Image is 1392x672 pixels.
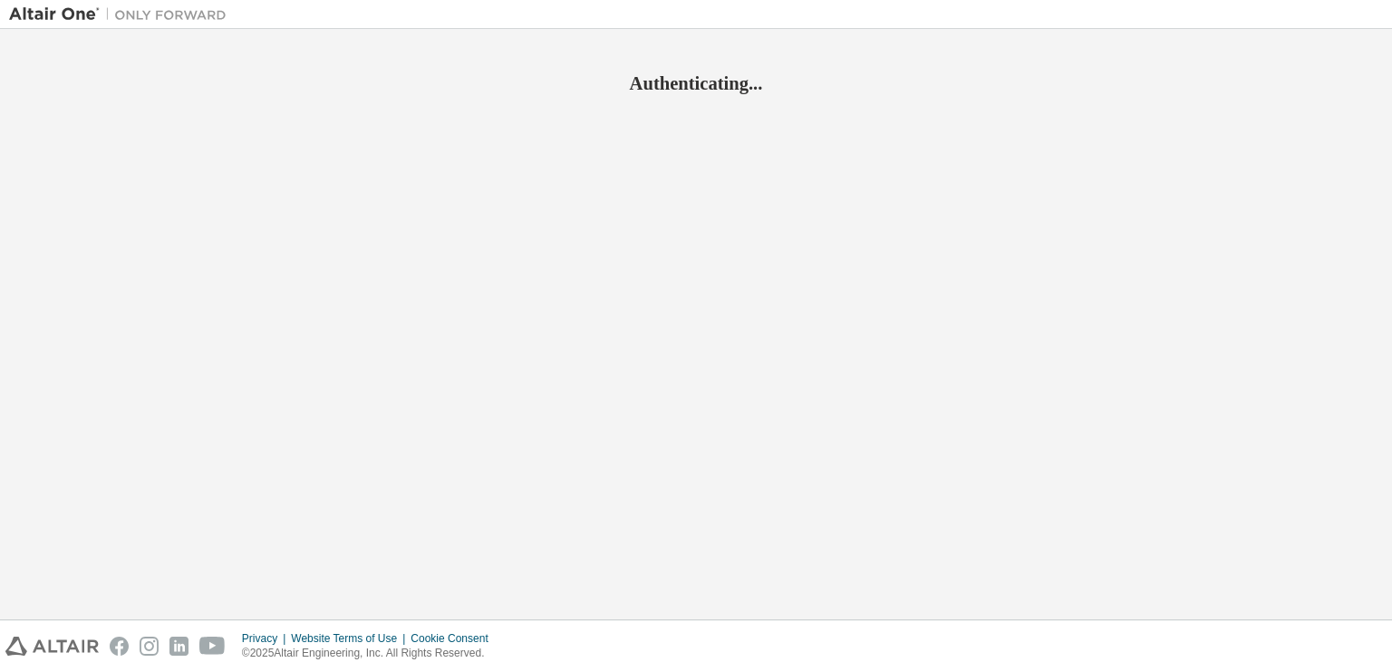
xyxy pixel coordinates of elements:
[110,637,129,656] img: facebook.svg
[9,72,1383,95] h2: Authenticating...
[242,646,499,661] p: © 2025 Altair Engineering, Inc. All Rights Reserved.
[242,631,291,646] div: Privacy
[5,637,99,656] img: altair_logo.svg
[140,637,159,656] img: instagram.svg
[291,631,411,646] div: Website Terms of Use
[9,5,236,24] img: Altair One
[169,637,188,656] img: linkedin.svg
[411,631,498,646] div: Cookie Consent
[199,637,226,656] img: youtube.svg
